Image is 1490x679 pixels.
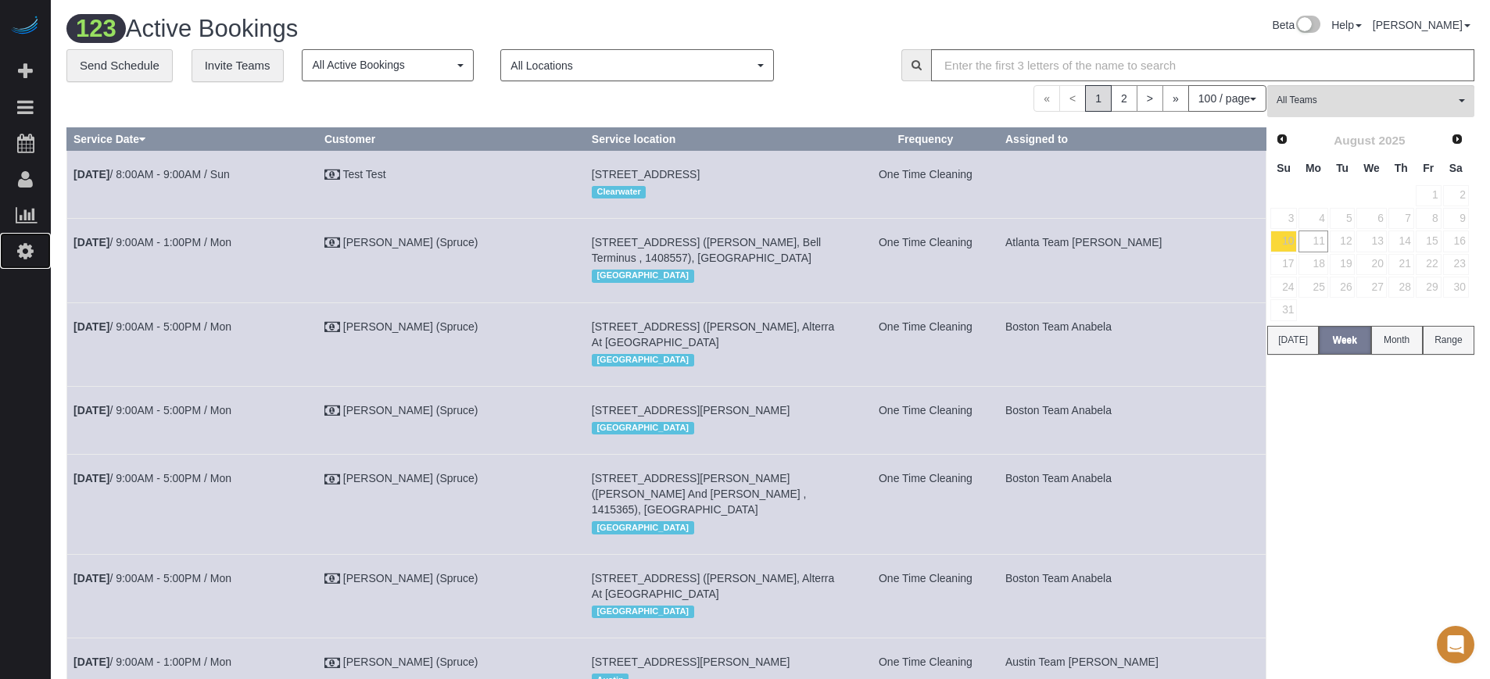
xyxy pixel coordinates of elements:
td: Schedule date [67,554,318,638]
span: [GEOGRAPHIC_DATA] [592,422,694,434]
a: 9 [1443,208,1469,229]
th: Frequency [852,127,998,150]
div: Location [592,350,846,370]
span: Monday [1306,162,1321,174]
span: August [1334,134,1375,147]
a: 12 [1330,231,1356,252]
td: Frequency [852,554,998,638]
td: Frequency [852,386,998,454]
a: 22 [1416,254,1442,275]
a: [DATE]/ 9:00AM - 5:00PM / Mon [73,572,231,584]
a: 26 [1330,277,1356,298]
a: [DATE]/ 9:00AM - 1:00PM / Mon [73,656,231,668]
a: 25 [1298,277,1327,298]
a: [DATE]/ 9:00AM - 5:00PM / Mon [73,472,231,484]
td: Assigned to [998,302,1266,386]
a: 27 [1356,277,1386,298]
button: All Teams [1267,85,1474,117]
a: [DATE]/ 9:00AM - 1:00PM / Mon [73,236,231,248]
a: 21 [1388,254,1414,275]
a: 2 [1443,185,1469,206]
button: [DATE] [1267,326,1319,355]
a: > [1137,85,1163,112]
th: Assigned to [998,127,1266,150]
span: Sunday [1277,162,1291,174]
b: [DATE] [73,404,109,416]
a: 14 [1388,231,1414,252]
span: [GEOGRAPHIC_DATA] [592,354,694,366]
i: Check Payment [324,474,340,485]
a: Prev [1271,129,1293,151]
a: [PERSON_NAME] [1373,19,1470,31]
b: [DATE] [73,472,109,484]
td: Customer [317,554,585,638]
a: 18 [1298,254,1327,275]
i: Check Payment [324,238,340,248]
a: 7 [1388,208,1414,229]
a: [PERSON_NAME] (Spruce) [343,656,478,668]
td: Service location [585,302,852,386]
a: 1 [1416,185,1442,206]
td: Service location [585,219,852,302]
b: [DATE] [73,236,109,248]
ol: All Teams [1267,85,1474,109]
a: 2 [1111,85,1137,112]
span: Wednesday [1363,162,1380,174]
td: Customer [317,455,585,554]
div: Location [592,418,846,438]
input: Enter the first 3 letters of the name to search [931,49,1474,81]
td: Schedule date [67,386,318,454]
td: Service location [585,554,852,638]
a: Send Schedule [66,49,173,82]
td: Assigned to [998,455,1266,554]
span: [GEOGRAPHIC_DATA] [592,270,694,282]
span: [STREET_ADDRESS] [592,168,700,180]
a: Automaid Logo [9,16,41,38]
a: [PERSON_NAME] (Spruce) [343,404,478,416]
div: Location [592,517,846,538]
a: 17 [1270,254,1297,275]
span: Friday [1423,162,1434,174]
td: Schedule date [67,150,318,218]
span: [GEOGRAPHIC_DATA] [592,606,694,618]
td: Schedule date [67,219,318,302]
b: [DATE] [73,320,109,333]
h1: Active Bookings [66,16,759,42]
span: Next [1451,133,1463,145]
td: Frequency [852,150,998,218]
span: All Active Bookings [312,57,453,73]
span: [STREET_ADDRESS][PERSON_NAME] [592,404,790,416]
th: Customer [317,127,585,150]
a: 30 [1443,277,1469,298]
button: 100 / page [1188,85,1266,112]
b: [DATE] [73,168,109,180]
span: [STREET_ADDRESS] ([PERSON_NAME], Alterra At [GEOGRAPHIC_DATA] [592,572,834,600]
i: Check Payment [324,322,340,333]
th: Service Date [67,127,318,150]
b: [DATE] [73,656,109,668]
i: Cash Payment [324,170,340,180]
span: [STREET_ADDRESS] ([PERSON_NAME], Bell Terminus , 1408557), [GEOGRAPHIC_DATA] [592,236,821,264]
td: Customer [317,150,585,218]
a: [DATE]/ 9:00AM - 5:00PM / Mon [73,320,231,333]
span: Saturday [1449,162,1463,174]
button: All Active Bookings [302,49,474,81]
a: 13 [1356,231,1386,252]
td: Customer [317,302,585,386]
span: 1 [1085,85,1112,112]
td: Assigned to [998,386,1266,454]
span: All Teams [1277,94,1455,107]
a: 8 [1416,208,1442,229]
button: All Locations [500,49,774,81]
td: Assigned to [998,219,1266,302]
a: 16 [1443,231,1469,252]
a: 5 [1330,208,1356,229]
a: [PERSON_NAME] (Spruce) [343,472,478,484]
i: Check Payment [324,574,340,584]
div: Location [592,602,846,622]
a: 10 [1270,231,1297,252]
a: 19 [1330,254,1356,275]
div: Location [592,266,846,286]
a: Beta [1272,19,1320,31]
